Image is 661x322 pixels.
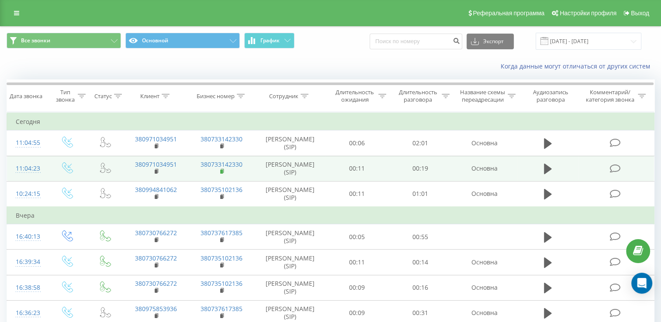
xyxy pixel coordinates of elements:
[125,33,240,48] button: Основной
[388,130,452,156] td: 02:01
[255,156,325,181] td: [PERSON_NAME] (SIP)
[135,305,177,313] a: 380975853936
[16,134,38,151] div: 11:04:55
[452,130,517,156] td: Основна
[7,207,654,224] td: Вчера
[201,160,242,168] a: 380733142330
[526,89,576,103] div: Аудиозапись разговора
[388,275,452,300] td: 00:16
[388,224,452,250] td: 00:55
[452,275,517,300] td: Основна
[325,275,389,300] td: 00:09
[467,34,514,49] button: Экспорт
[10,92,42,100] div: Дата звонка
[501,62,654,70] a: Когда данные могут отличаться от других систем
[135,160,177,168] a: 380971034951
[135,279,177,288] a: 380730766272
[631,273,652,294] div: Open Intercom Messenger
[201,135,242,143] a: 380733142330
[135,135,177,143] a: 380971034951
[21,37,50,44] span: Все звонки
[388,156,452,181] td: 00:19
[16,160,38,177] div: 11:04:23
[269,92,298,100] div: Сотрудник
[255,224,325,250] td: [PERSON_NAME] (SIP)
[16,279,38,296] div: 16:38:58
[255,130,325,156] td: [PERSON_NAME] (SIP)
[16,253,38,271] div: 16:39:34
[255,250,325,275] td: [PERSON_NAME] (SIP)
[244,33,294,48] button: График
[201,305,242,313] a: 380737617385
[396,89,440,103] div: Длительность разговора
[325,250,389,275] td: 00:11
[16,228,38,245] div: 16:40:13
[370,34,462,49] input: Поиск по номеру
[255,181,325,207] td: [PERSON_NAME] (SIP)
[197,92,235,100] div: Бизнес номер
[333,89,377,103] div: Длительность ожидания
[460,89,505,103] div: Название схемы переадресации
[388,250,452,275] td: 00:14
[560,10,616,17] span: Настройки профиля
[325,224,389,250] td: 00:05
[201,229,242,237] a: 380737617385
[94,92,112,100] div: Статус
[452,156,517,181] td: Основна
[452,181,517,207] td: Основна
[473,10,544,17] span: Реферальная программа
[260,38,280,44] span: График
[325,156,389,181] td: 00:11
[452,250,517,275] td: Основна
[55,89,76,103] div: Тип звонка
[201,254,242,262] a: 380735102136
[585,89,636,103] div: Комментарий/категория звонка
[135,229,177,237] a: 380730766272
[201,279,242,288] a: 380735102136
[135,254,177,262] a: 380730766272
[7,33,121,48] button: Все звонки
[325,130,389,156] td: 00:06
[631,10,649,17] span: Выход
[16,185,38,202] div: 10:24:15
[7,113,654,130] td: Сегодня
[16,305,38,322] div: 16:36:23
[388,181,452,207] td: 01:01
[135,185,177,194] a: 380994841062
[140,92,159,100] div: Клиент
[255,275,325,300] td: [PERSON_NAME] (SIP)
[201,185,242,194] a: 380735102136
[325,181,389,207] td: 00:11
